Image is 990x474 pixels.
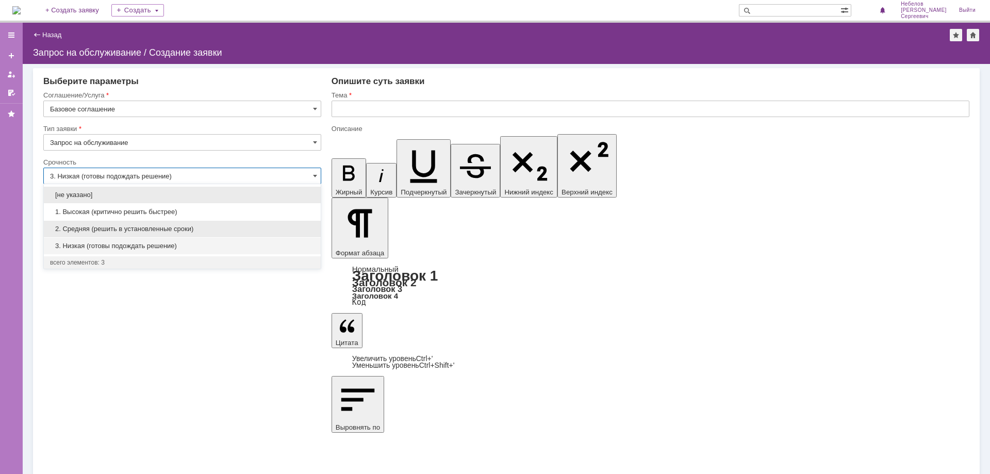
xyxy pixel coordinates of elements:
[352,298,366,307] a: Код
[352,268,438,284] a: Заголовок 1
[416,354,433,363] span: Ctrl+'
[557,134,617,198] button: Верхний индекс
[332,355,969,369] div: Цитата
[352,361,455,369] a: Decrease
[397,139,451,198] button: Подчеркнутый
[901,7,947,13] span: [PERSON_NAME]
[3,47,20,64] a: Создать заявку
[370,188,392,196] span: Курсив
[336,188,362,196] span: Жирный
[50,225,315,233] span: 2. Средняя (решить в установленные сроки)
[366,163,397,198] button: Курсив
[352,354,433,363] a: Increase
[12,6,21,14] img: logo
[352,276,417,288] a: Заголовок 2
[50,191,315,199] span: [не указано]
[111,4,164,17] div: Создать
[42,31,61,39] a: Назад
[332,158,367,198] button: Жирный
[43,159,319,166] div: Срочность
[332,198,388,258] button: Формат абзаца
[50,242,315,250] span: 3. Низкая (готовы подождать решение)
[451,144,500,198] button: Зачеркнутый
[50,208,315,216] span: 1. Высокая (критично решить быстрее)
[33,47,980,58] div: Запрос на обслуживание / Создание заявки
[336,249,384,257] span: Формат абзаца
[332,92,967,99] div: Тема
[401,188,447,196] span: Подчеркнутый
[43,76,139,86] span: Выберите параметры
[332,376,384,433] button: Выровнять по
[419,361,455,369] span: Ctrl+Shift+'
[332,313,362,348] button: Цитата
[455,188,496,196] span: Зачеркнутый
[332,76,425,86] span: Опишите суть заявки
[352,265,399,273] a: Нормальный
[901,1,947,7] span: Небелов
[352,291,398,300] a: Заголовок 4
[43,125,319,132] div: Тип заявки
[332,266,969,306] div: Формат абзаца
[332,125,967,132] div: Описание
[950,29,962,41] div: Добавить в избранное
[840,5,851,14] span: Расширенный поиск
[50,258,315,267] div: всего элементов: 3
[901,13,947,20] span: Сергеевич
[43,92,319,99] div: Соглашение/Услуга
[504,188,553,196] span: Нижний индекс
[12,6,21,14] a: Перейти на домашнюю страницу
[562,188,613,196] span: Верхний индекс
[500,136,557,198] button: Нижний индекс
[352,284,402,293] a: Заголовок 3
[336,423,380,431] span: Выровнять по
[3,85,20,101] a: Мои согласования
[336,339,358,347] span: Цитата
[3,66,20,83] a: Мои заявки
[967,29,979,41] div: Сделать домашней страницей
